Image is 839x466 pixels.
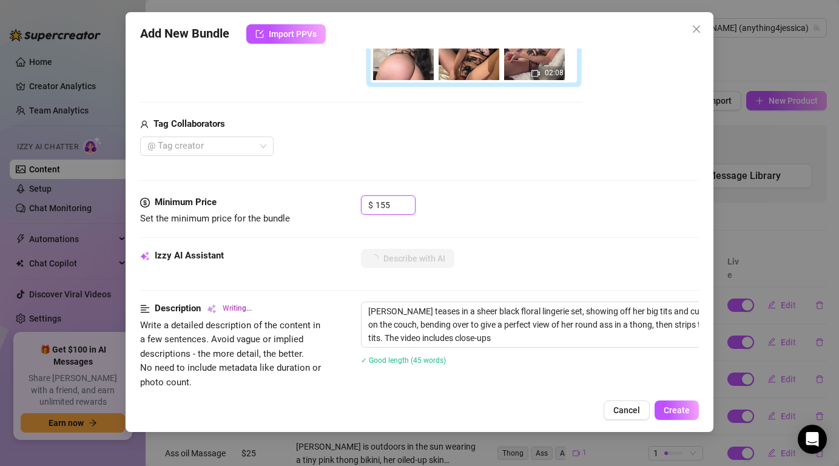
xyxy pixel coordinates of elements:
[362,302,785,347] textarea: [PERSON_NAME] teases in a sheer black floral lingerie set, showing off her big tits and curvy ass...
[155,197,217,208] strong: Minimum Price
[246,24,326,44] button: Import PPVs
[545,69,564,77] span: 02:08
[361,356,446,365] span: ✓ Good length (45 words)
[140,117,149,132] span: user
[155,303,201,314] strong: Description
[361,249,454,268] button: Describe with AI
[269,29,317,39] span: Import PPVs
[140,302,150,316] span: align-left
[664,405,690,415] span: Create
[655,400,699,420] button: Create
[687,19,706,39] button: Close
[531,69,540,78] span: video-camera
[798,425,827,454] div: Open Intercom Messenger
[439,19,499,80] img: media
[504,19,565,80] img: media
[373,19,434,80] img: media
[140,24,229,44] span: Add New Bundle
[223,303,252,314] span: Writing...
[140,320,321,388] span: Write a detailed description of the content in a few sentences. Avoid vague or implied descriptio...
[140,195,150,210] span: dollar
[613,405,640,415] span: Cancel
[604,400,650,420] button: Cancel
[692,24,701,34] span: close
[153,118,225,129] strong: Tag Collaborators
[687,24,706,34] span: Close
[140,213,290,224] span: Set the minimum price for the bundle
[504,19,565,80] div: 02:08
[155,250,224,261] strong: Izzy AI Assistant
[255,30,264,38] span: import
